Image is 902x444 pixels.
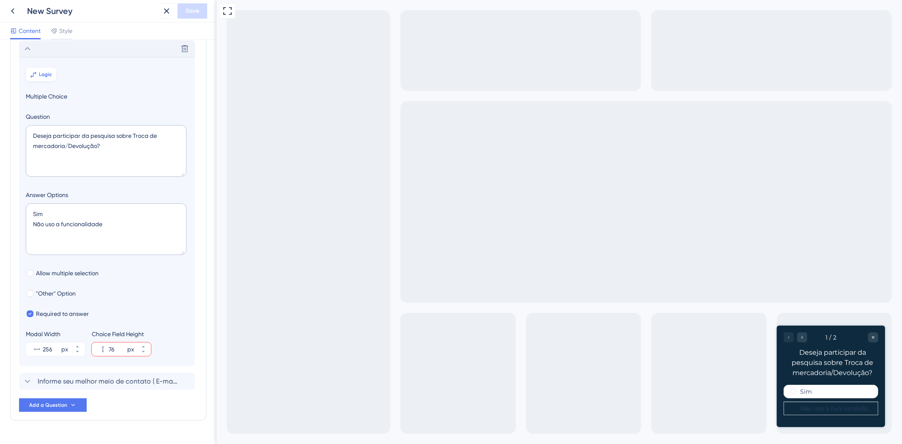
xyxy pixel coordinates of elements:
div: Modal Width [26,329,85,339]
span: Allow multiple selection [36,268,99,278]
input: px [43,344,60,354]
span: Multiple Choice [26,91,188,101]
button: px [70,349,85,356]
span: Style [59,26,72,36]
span: Required to answer [36,309,89,319]
button: Save [178,3,207,19]
label: Answer Options [26,190,188,200]
button: px [70,343,85,349]
button: px [136,349,151,356]
span: "Other" Option [36,288,76,299]
button: Add a Question [19,398,87,412]
div: New Survey [27,5,156,17]
span: Content [19,26,41,36]
div: Choice Field Height [92,329,151,339]
span: Logic [39,71,52,78]
button: Logic [26,68,56,81]
button: px [136,343,151,349]
div: px [127,344,134,354]
textarea: Sim Não uso a funcionalidade [26,203,186,255]
div: px [61,344,68,354]
span: Add a Question [29,402,67,408]
span: Save [186,6,199,16]
input: px [109,344,126,354]
span: Informe seu melhor meio de contato ( E-mail, Telefone, Celular) [38,376,177,386]
label: Question [26,112,188,122]
textarea: Deseja participar da pesquisa sobre Troca de mercadoria/Devolução? [26,125,186,177]
iframe: UserGuiding Survey [560,326,669,427]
